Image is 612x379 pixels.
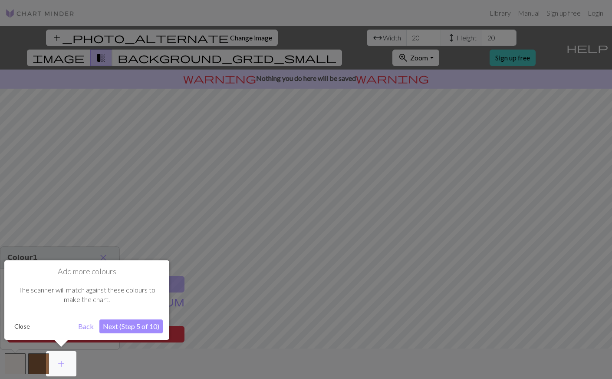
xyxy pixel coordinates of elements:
[99,319,163,333] button: Next (Step 5 of 10)
[4,260,169,340] div: Add more colours
[11,320,33,333] button: Close
[75,319,97,333] button: Back
[11,276,163,313] div: The scanner will match against these colours to make the chart.
[11,267,163,276] h1: Add more colours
